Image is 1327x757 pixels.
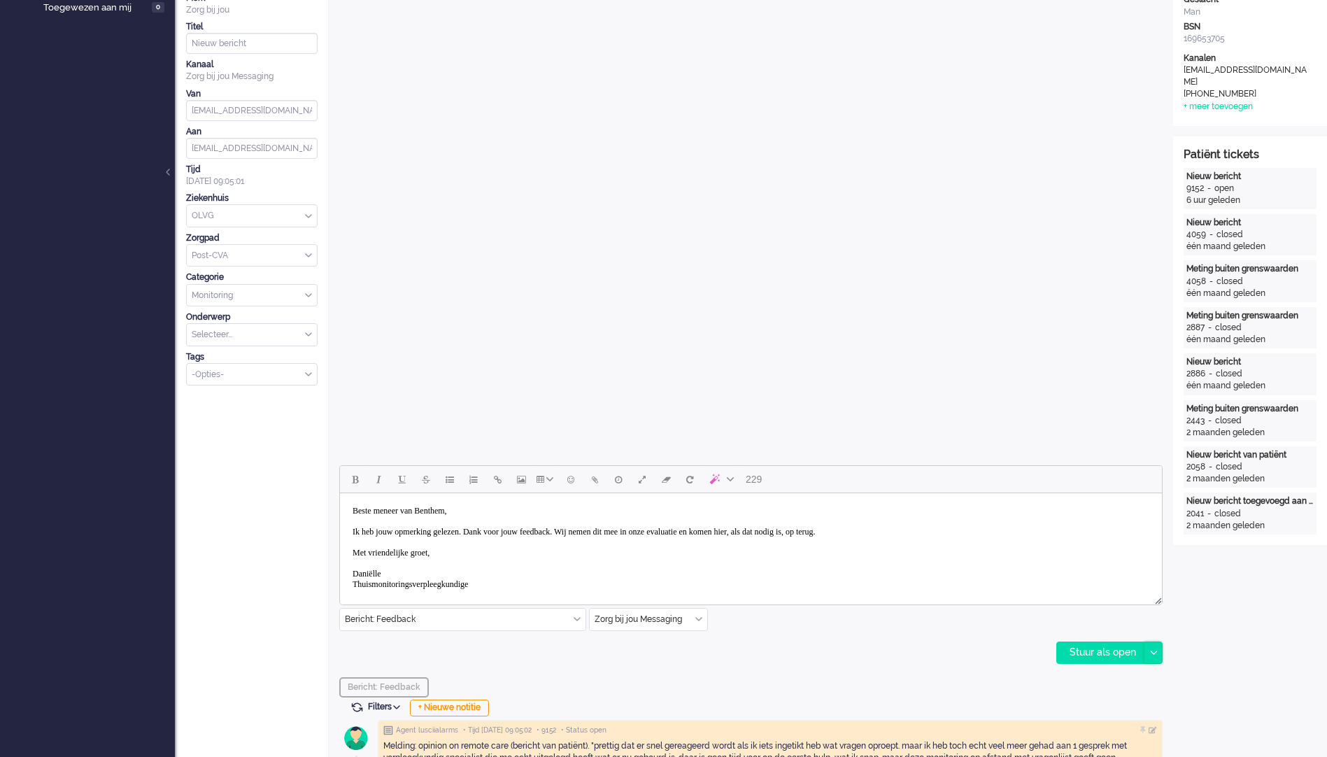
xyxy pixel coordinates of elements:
[606,467,630,491] button: Delay message
[410,700,489,716] div: + Nieuwe notitie
[186,21,318,33] div: Titel
[1186,520,1314,532] div: 2 maanden geleden
[186,232,318,244] div: Zorgpad
[1184,64,1310,88] div: [EMAIL_ADDRESS][DOMAIN_NAME]
[396,726,458,735] span: Agent lusciialarms
[1184,6,1317,18] div: Man
[1205,322,1215,334] div: -
[1186,241,1314,253] div: één maand geleden
[463,726,532,735] span: • Tijd [DATE] 09:05:02
[509,467,533,491] button: Insert/edit image
[339,721,374,756] img: avatar
[186,4,318,16] div: Zorg bij jou
[678,467,702,491] button: Reset content
[1186,288,1314,299] div: één maand geleden
[1204,183,1214,194] div: -
[1216,368,1242,380] div: closed
[1216,461,1242,473] div: closed
[390,467,414,491] button: Underline
[1186,183,1204,194] div: 9152
[654,467,678,491] button: Clear formatting
[1184,101,1253,113] div: + meer toevoegen
[1186,508,1204,520] div: 2041
[1184,33,1317,45] div: 169653705
[186,126,318,138] div: Aan
[1214,508,1241,520] div: closed
[1205,368,1216,380] div: -
[1186,368,1205,380] div: 2886
[537,726,556,735] span: • 9152
[1150,592,1162,604] div: Resize
[1204,508,1214,520] div: -
[368,702,405,712] span: Filters
[1214,183,1234,194] div: open
[186,351,318,363] div: Tags
[414,467,438,491] button: Strikethrough
[43,1,148,15] span: Toegewezen aan mij
[1206,276,1216,288] div: -
[462,467,485,491] button: Numbered list
[1184,147,1317,163] div: Patiënt tickets
[559,467,583,491] button: Emoticons
[1206,229,1216,241] div: -
[1216,229,1243,241] div: closed
[186,88,318,100] div: Van
[1216,276,1243,288] div: closed
[1186,276,1206,288] div: 4058
[339,677,429,698] button: Bericht: Feedback
[1186,461,1205,473] div: 2058
[1205,461,1216,473] div: -
[186,59,318,71] div: Kanaal
[186,164,318,188] div: [DATE] 09:05:01
[1184,21,1317,33] div: BSN
[343,467,367,491] button: Bold
[1186,380,1314,392] div: één maand geleden
[186,164,318,176] div: Tijd
[1186,449,1314,461] div: Nieuw bericht van patiënt
[746,474,762,485] span: 229
[1186,263,1314,275] div: Meting buiten grenswaarden
[186,192,318,204] div: Ziekenhuis
[1186,415,1205,427] div: 2443
[1186,194,1314,206] div: 6 uur geleden
[1186,171,1314,183] div: Nieuw bericht
[186,363,318,386] div: Select Tags
[561,726,606,735] span: • Status open
[1057,642,1144,663] div: Stuur als open
[1215,415,1242,427] div: closed
[383,726,393,735] img: ic_note_grey.svg
[1205,415,1215,427] div: -
[533,467,559,491] button: Table
[186,71,318,83] div: Zorg bij jou Messaging
[1186,427,1314,439] div: 2 maanden geleden
[1186,334,1314,346] div: één maand geleden
[630,467,654,491] button: Fullscreen
[1186,495,1314,507] div: Nieuw bericht toegevoegd aan gesprek
[1184,52,1317,64] div: Kanalen
[1186,322,1205,334] div: 2887
[186,271,318,283] div: Categorie
[702,467,739,491] button: AI
[348,682,420,692] span: Bericht: Feedback
[340,493,1162,592] iframe: Rich Text Area
[1186,217,1314,229] div: Nieuw bericht
[367,467,390,491] button: Italic
[1186,229,1206,241] div: 4059
[1186,473,1314,485] div: 2 maanden geleden
[1186,403,1314,415] div: Meting buiten grenswaarden
[1215,322,1242,334] div: closed
[1186,310,1314,322] div: Meting buiten grenswaarden
[1184,88,1310,100] div: [PHONE_NUMBER]
[6,6,816,104] body: Rich Text Area. Press ALT-0 for help.
[186,311,318,323] div: Onderwerp
[438,467,462,491] button: Bullet list
[739,467,768,491] button: 229
[152,2,164,13] span: 0
[1186,356,1314,368] div: Nieuw bericht
[485,467,509,491] button: Insert/edit link
[583,467,606,491] button: Add attachment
